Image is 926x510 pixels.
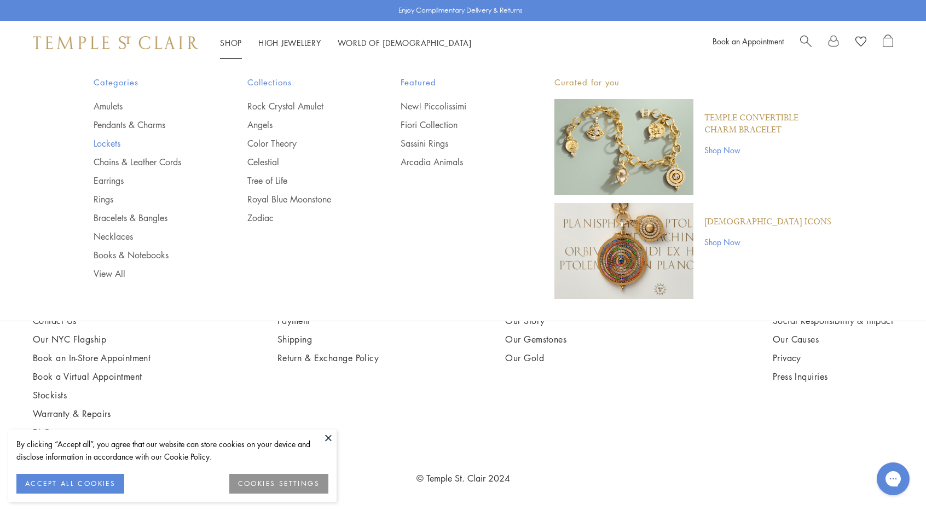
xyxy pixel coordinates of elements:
a: Book an In-Store Appointment [33,352,151,364]
a: Pendants & Charms [94,119,204,131]
a: Open Shopping Bag [883,34,893,51]
a: Our Causes [773,333,893,345]
a: Privacy [773,352,893,364]
a: Earrings [94,175,204,187]
a: Lockets [94,137,204,149]
a: [DEMOGRAPHIC_DATA] Icons [704,216,831,228]
a: Our Gold [505,352,646,364]
a: Sassini Rings [401,137,511,149]
a: Arcadia Animals [401,156,511,168]
div: By clicking “Accept all”, you agree that our website can store cookies on your device and disclos... [16,438,328,463]
a: Rock Crystal Amulet [247,100,357,112]
span: Collections [247,76,357,89]
a: Books & Notebooks [94,249,204,261]
a: Bracelets & Bangles [94,212,204,224]
p: Curated for you [554,76,832,89]
a: FAQs [33,426,151,438]
a: World of [DEMOGRAPHIC_DATA]World of [DEMOGRAPHIC_DATA] [338,37,472,48]
nav: Main navigation [220,36,472,50]
a: Celestial [247,156,357,168]
a: Amulets [94,100,204,112]
iframe: Gorgias live chat messenger [871,459,915,499]
a: High JewelleryHigh Jewellery [258,37,321,48]
a: New! Piccolissimi [401,100,511,112]
a: ShopShop [220,37,242,48]
a: Stockists [33,389,151,401]
span: Featured [401,76,511,89]
a: Chains & Leather Cords [94,156,204,168]
a: Royal Blue Moonstone [247,193,357,205]
a: Tree of Life [247,175,357,187]
p: Enjoy Complimentary Delivery & Returns [398,5,523,16]
a: Our Gemstones [505,333,646,345]
a: Book a Virtual Appointment [33,370,151,382]
img: Temple St. Clair [33,36,198,49]
a: © Temple St. Clair 2024 [416,472,510,484]
a: Shop Now [704,236,831,248]
a: Shipping [277,333,379,345]
a: Book an Appointment [713,36,784,47]
button: ACCEPT ALL COOKIES [16,474,124,494]
a: Return & Exchange Policy [277,352,379,364]
a: View All [94,268,204,280]
a: Angels [247,119,357,131]
a: Temple Convertible Charm Bracelet [704,112,832,136]
a: Rings [94,193,204,205]
a: Warranty & Repairs [33,408,151,420]
a: Zodiac [247,212,357,224]
a: Search [800,34,812,51]
a: Press Inquiries [773,370,893,382]
a: Shop Now [704,144,832,156]
button: COOKIES SETTINGS [229,474,328,494]
a: Our NYC Flagship [33,333,151,345]
a: View Wishlist [855,34,866,51]
span: Categories [94,76,204,89]
a: Color Theory [247,137,357,149]
a: Fiori Collection [401,119,511,131]
a: Necklaces [94,230,204,242]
